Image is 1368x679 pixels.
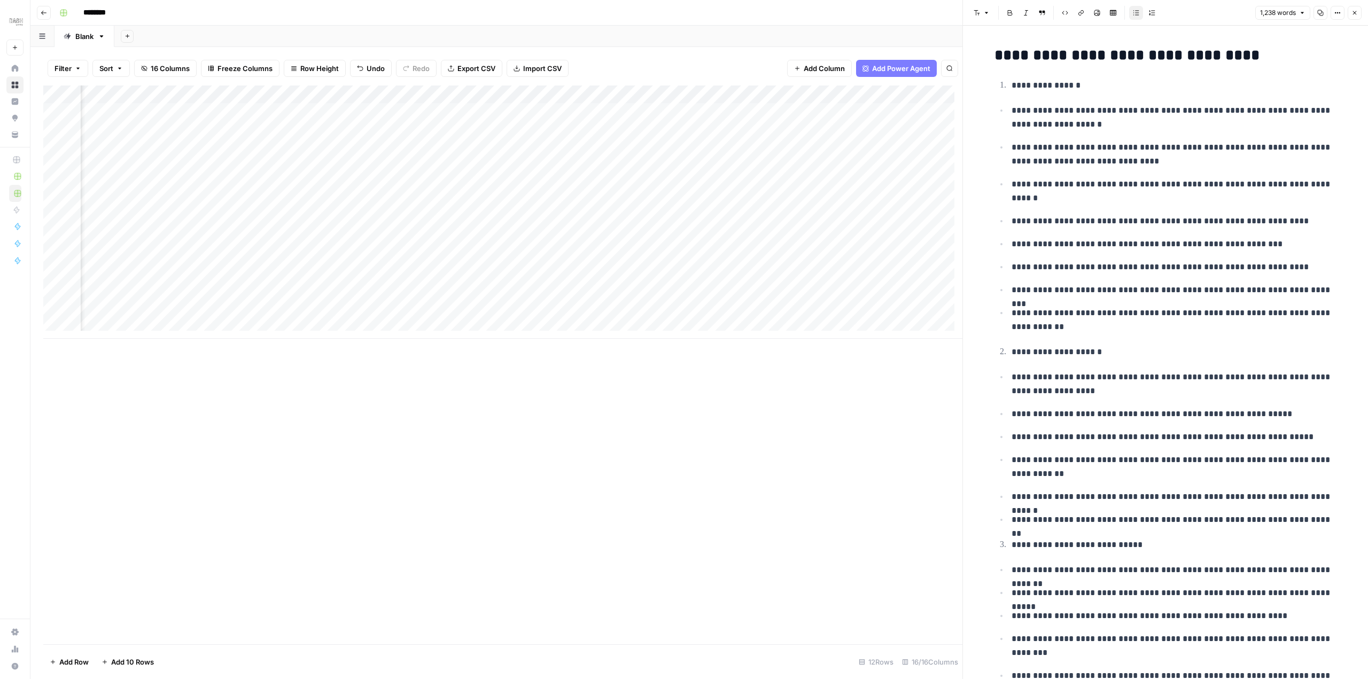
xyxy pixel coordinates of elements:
[55,26,114,47] a: Blank
[284,60,346,77] button: Row Height
[6,93,24,110] a: Insights
[1260,8,1296,18] span: 1,238 words
[134,60,197,77] button: 16 Columns
[201,60,279,77] button: Freeze Columns
[1255,6,1310,20] button: 1,238 words
[151,63,190,74] span: 16 Columns
[787,60,852,77] button: Add Column
[92,60,130,77] button: Sort
[75,31,94,42] div: Blank
[804,63,845,74] span: Add Column
[43,653,95,670] button: Add Row
[217,63,273,74] span: Freeze Columns
[6,60,24,77] a: Home
[350,60,392,77] button: Undo
[856,60,937,77] button: Add Power Agent
[6,9,24,35] button: Workspace: Dash
[6,110,24,127] a: Opportunities
[59,657,89,667] span: Add Row
[55,63,72,74] span: Filter
[95,653,160,670] button: Add 10 Rows
[413,63,430,74] span: Redo
[367,63,385,74] span: Undo
[300,63,339,74] span: Row Height
[111,657,154,667] span: Add 10 Rows
[441,60,502,77] button: Export CSV
[898,653,962,670] div: 16/16 Columns
[854,653,898,670] div: 12 Rows
[507,60,569,77] button: Import CSV
[6,658,24,675] button: Help + Support
[6,623,24,641] a: Settings
[872,63,930,74] span: Add Power Agent
[6,12,26,32] img: Dash Logo
[6,76,24,93] a: Browse
[523,63,562,74] span: Import CSV
[99,63,113,74] span: Sort
[396,60,437,77] button: Redo
[6,126,24,143] a: Your Data
[6,641,24,658] a: Usage
[457,63,495,74] span: Export CSV
[48,60,88,77] button: Filter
